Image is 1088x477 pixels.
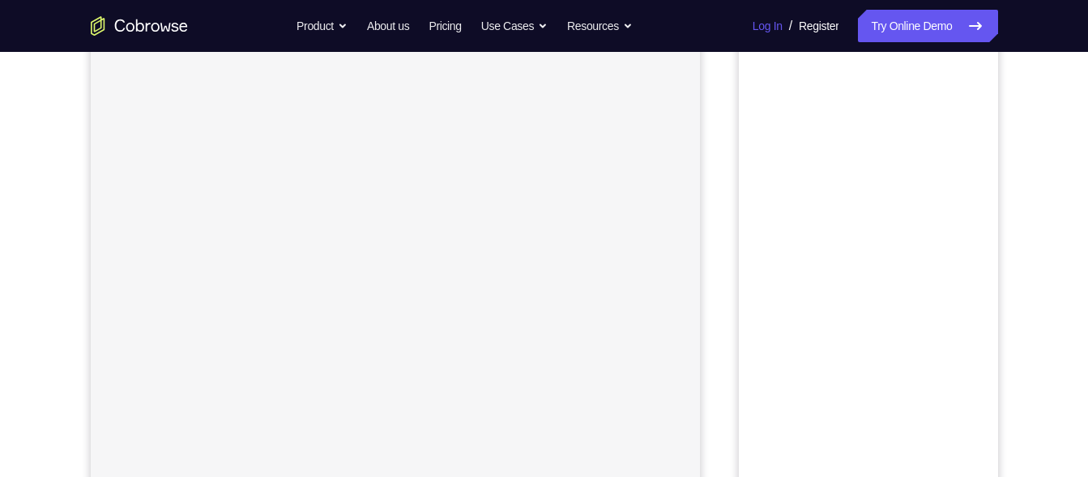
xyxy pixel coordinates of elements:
button: Resources [567,10,633,42]
button: Product [297,10,348,42]
a: Register [799,10,838,42]
button: Use Cases [481,10,548,42]
a: Pricing [429,10,461,42]
a: About us [367,10,409,42]
a: Log In [753,10,783,42]
a: Try Online Demo [858,10,997,42]
span: / [789,16,792,36]
a: Go to the home page [91,16,188,36]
